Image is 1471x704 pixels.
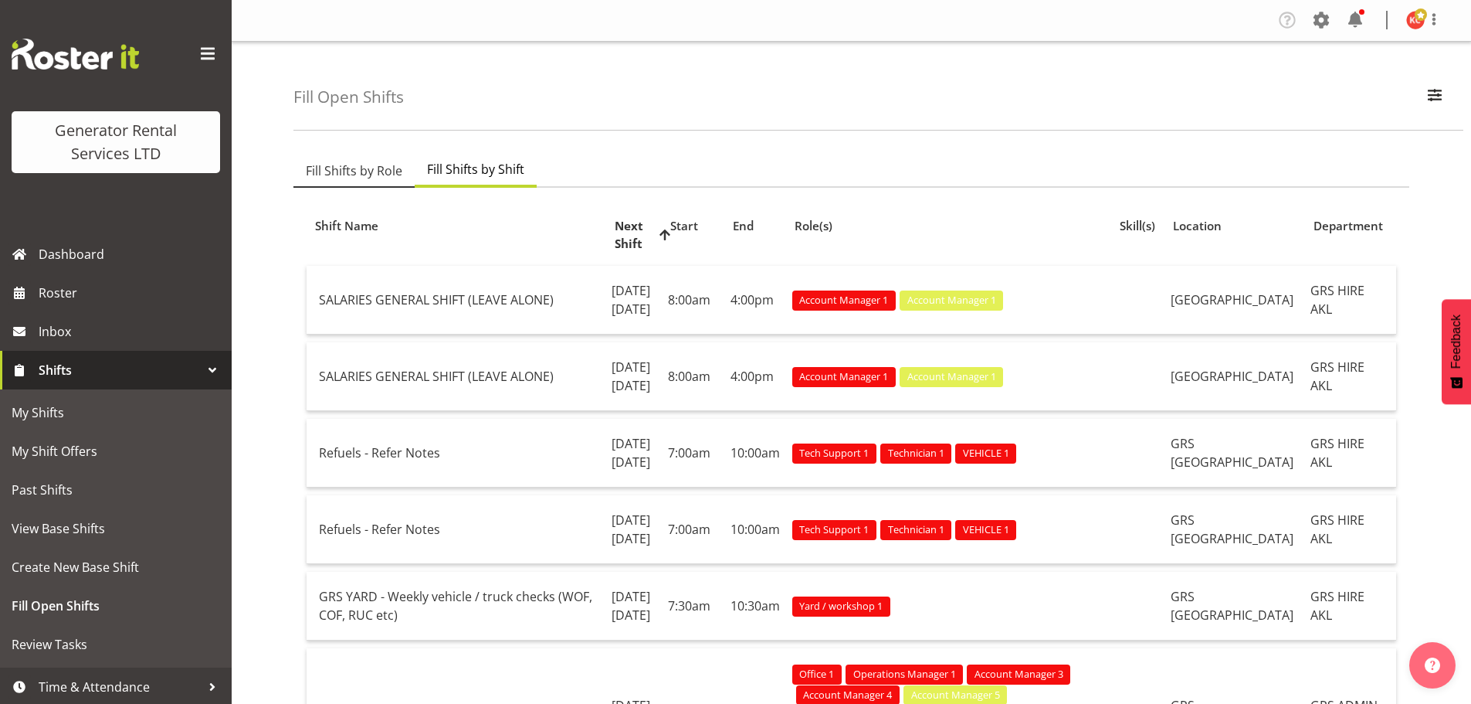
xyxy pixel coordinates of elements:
[662,342,724,411] td: 8:00am
[4,432,228,471] a: My Shift Offers
[799,599,883,614] span: Yard / workshop 1
[795,217,832,235] span: Role(s)
[39,359,201,382] span: Shifts
[1304,342,1396,411] td: GRS HIRE AKL
[12,39,139,70] img: Rosterit website logo
[4,548,228,587] a: Create New Base Shift
[1442,299,1471,404] button: Feedback - Show survey
[888,522,944,537] span: Technician 1
[724,342,786,411] td: 4:00pm
[662,266,724,335] td: 8:00am
[427,160,524,179] span: Fill Shifts by Shift
[724,266,786,335] td: 4:00pm
[12,401,220,424] span: My Shifts
[605,572,662,641] td: [DATE] [DATE]
[799,667,834,682] span: Office 1
[315,217,378,235] span: Shift Name
[12,633,220,656] span: Review Tasks
[853,667,956,682] span: Operations Manager 1
[307,419,605,488] td: Refuels - Refer Notes
[307,495,605,564] td: Refuels - Refer Notes
[799,446,869,461] span: Tech Support 1
[724,572,786,641] td: 10:30am
[27,119,205,165] div: Generator Rental Services LTD
[307,266,605,335] td: SALARIES GENERAL SHIFT (LEAVE ALONE)
[1304,266,1396,335] td: GRS HIRE AKL
[1164,419,1305,488] td: GRS [GEOGRAPHIC_DATA]
[306,162,402,180] span: Fill Shifts by Role
[605,266,662,335] td: [DATE] [DATE]
[293,88,404,106] h4: Fill Open Shifts
[907,293,996,308] span: Account Manager 1
[12,440,220,463] span: My Shift Offers
[799,293,888,308] span: Account Manager 1
[1406,11,1425,29] img: kay-campbell10429.jpg
[39,320,224,343] span: Inbox
[1449,315,1463,369] span: Feedback
[1164,572,1305,641] td: GRS [GEOGRAPHIC_DATA]
[4,393,228,432] a: My Shifts
[670,217,698,235] span: Start
[39,675,201,699] span: Time & Attendance
[724,419,786,488] td: 10:00am
[1164,342,1305,411] td: [GEOGRAPHIC_DATA]
[12,556,220,579] span: Create New Base Shift
[1304,495,1396,564] td: GRS HIRE AKL
[307,342,605,411] td: SALARIES GENERAL SHIFT (LEAVE ALONE)
[1418,80,1451,114] button: Filter
[803,688,892,702] span: Account Manager 4
[1164,266,1305,335] td: [GEOGRAPHIC_DATA]
[662,572,724,641] td: 7:30am
[733,217,754,235] span: End
[963,522,1009,537] span: VEHICLE 1
[1304,572,1396,641] td: GRS HIRE AKL
[39,281,224,304] span: Roster
[1164,495,1305,564] td: GRS [GEOGRAPHIC_DATA]
[724,495,786,564] td: 10:00am
[799,369,888,384] span: Account Manager 1
[4,625,228,664] a: Review Tasks
[662,495,724,564] td: 7:00am
[12,478,220,502] span: Past Shifts
[4,509,228,548] a: View Base Shifts
[888,446,944,461] span: Technician 1
[1313,217,1383,235] span: Department
[605,419,662,488] td: [DATE] [DATE]
[1425,658,1440,673] img: help-xxl-2.png
[4,471,228,509] a: Past Shifts
[12,517,220,540] span: View Base Shifts
[1120,217,1155,235] span: Skill(s)
[605,342,662,411] td: [DATE] [DATE]
[963,446,1009,461] span: VEHICLE 1
[12,594,220,617] span: Fill Open Shifts
[4,587,228,625] a: Fill Open Shifts
[605,495,662,564] td: [DATE] [DATE]
[662,419,724,488] td: 7:00am
[974,667,1063,682] span: Account Manager 3
[799,522,869,537] span: Tech Support 1
[1173,217,1222,235] span: Location
[615,217,653,253] span: Next Shift
[911,688,1000,702] span: Account Manager 5
[1304,419,1396,488] td: GRS HIRE AKL
[907,369,996,384] span: Account Manager 1
[39,243,224,266] span: Dashboard
[307,572,605,641] td: GRS YARD - Weekly vehicle / truck checks (WOF, COF, RUC etc)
